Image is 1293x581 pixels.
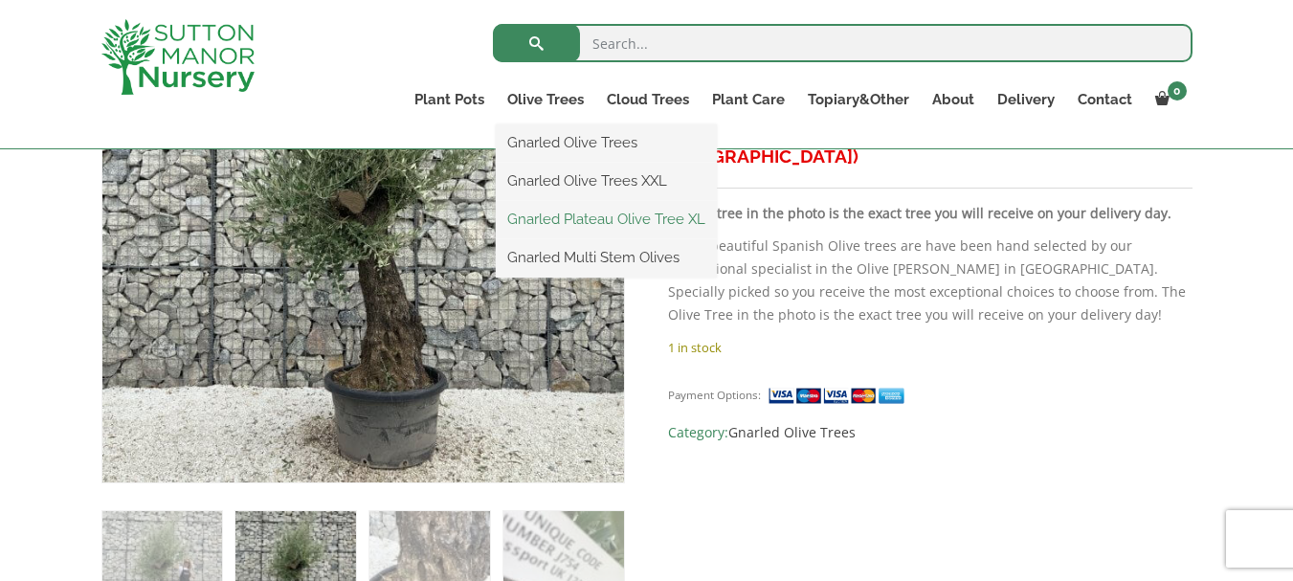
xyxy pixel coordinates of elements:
a: Olive Trees [496,86,595,113]
span: 0 [1168,81,1187,101]
p: These beautiful Spanish Olive trees are have been hand selected by our professional specialist in... [668,235,1192,326]
a: Gnarled Olive Trees [496,128,717,157]
a: Cloud Trees [595,86,701,113]
a: Gnarled Olive Trees XXL [496,167,717,195]
a: About [921,86,986,113]
a: 0 [1144,86,1193,113]
a: Contact [1066,86,1144,113]
img: logo [101,19,255,95]
p: 1 in stock [668,336,1192,359]
a: Gnarled Olive Trees [728,423,856,441]
input: Search... [493,24,1193,62]
a: Gnarled Multi Stem Olives [496,243,717,272]
a: Plant Pots [403,86,496,113]
span: Category: [668,421,1192,444]
a: Delivery [986,86,1066,113]
strong: The tree in the photo is the exact tree you will receive on your delivery day. [689,204,1171,222]
a: Gnarled Plateau Olive Tree XL [496,205,717,234]
img: payment supported [768,386,911,406]
a: Topiary&Other [796,86,921,113]
a: Plant Care [701,86,796,113]
small: Payment Options: [668,388,761,402]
